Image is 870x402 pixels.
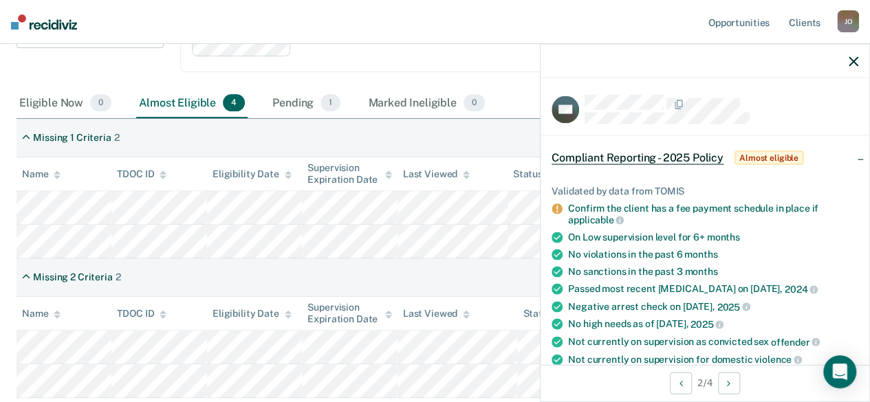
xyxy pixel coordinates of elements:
[464,94,485,112] span: 0
[11,14,77,30] img: Recidiviz
[735,151,803,165] span: Almost eligible
[690,319,724,330] span: 2025
[403,168,470,180] div: Last Viewed
[718,372,740,394] button: Next Opportunity
[552,151,724,165] span: Compliant Reporting - 2025 Policy
[403,308,470,320] div: Last Viewed
[523,308,552,320] div: Status
[22,168,61,180] div: Name
[823,355,856,388] div: Open Intercom Messenger
[684,266,717,277] span: months
[568,202,858,225] div: Confirm the client has a fee payment schedule in place if applicable
[114,132,120,144] div: 2
[568,249,858,260] div: No violations in the past 6
[754,354,802,365] span: violence
[223,94,245,112] span: 4
[541,136,869,180] div: Compliant Reporting - 2025 PolicyAlmost eligible
[568,300,858,313] div: Negative arrest check on [DATE],
[33,132,111,144] div: Missing 1 Criteria
[771,336,820,347] span: offender
[513,168,543,180] div: Status
[320,94,340,112] span: 1
[568,232,858,243] div: On Low supervision level for 6+
[717,301,750,312] span: 2025
[136,89,248,119] div: Almost Eligible
[707,232,740,243] span: months
[568,318,858,331] div: No high needs as of [DATE],
[670,372,692,394] button: Previous Opportunity
[837,10,859,32] div: J O
[365,89,488,119] div: Marked Ineligible
[116,271,121,283] div: 2
[33,271,112,283] div: Missing 2 Criteria
[270,89,343,119] div: Pending
[568,335,858,348] div: Not currently on supervision as convicted sex
[22,308,61,320] div: Name
[307,162,391,186] div: Supervision Expiration Date
[213,168,292,180] div: Eligibility Date
[568,266,858,278] div: No sanctions in the past 3
[213,308,292,320] div: Eligibility Date
[541,364,869,401] div: 2 / 4
[117,308,166,320] div: TDOC ID
[117,168,166,180] div: TDOC ID
[684,249,717,260] span: months
[17,89,114,119] div: Eligible Now
[307,302,391,325] div: Supervision Expiration Date
[568,283,858,295] div: Passed most recent [MEDICAL_DATA] on [DATE],
[785,283,818,294] span: 2024
[552,186,858,197] div: Validated by data from TOMIS
[90,94,111,112] span: 0
[568,353,858,366] div: Not currently on supervision for domestic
